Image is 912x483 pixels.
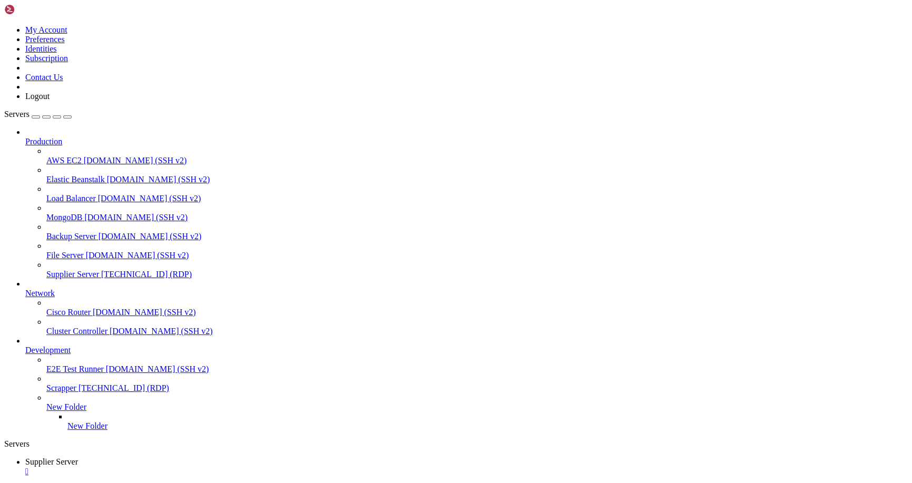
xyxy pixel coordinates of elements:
[46,327,107,336] span: Cluster Controller
[46,317,908,336] li: Cluster Controller [DOMAIN_NAME] (SSH v2)
[25,346,71,354] span: Development
[46,327,908,336] a: Cluster Controller [DOMAIN_NAME] (SSH v2)
[46,355,908,374] li: E2E Test Runner [DOMAIN_NAME] (SSH v2)
[25,346,908,355] a: Development
[46,308,908,317] a: Cisco Router [DOMAIN_NAME] (SSH v2)
[98,194,201,203] span: [DOMAIN_NAME] (SSH v2)
[67,421,908,431] a: New Folder
[25,54,68,63] a: Subscription
[46,175,105,184] span: Elastic Beanstalk
[25,137,62,146] span: Production
[25,457,908,476] a: Supplier Server
[46,146,908,165] li: AWS EC2 [DOMAIN_NAME] (SSH v2)
[25,25,67,34] a: My Account
[25,457,78,466] span: Supplier Server
[46,260,908,279] li: Supplier Server [TECHNICAL_ID] (RDP)
[46,232,908,241] a: Backup Server [DOMAIN_NAME] (SSH v2)
[4,439,908,449] div: Servers
[25,289,908,298] a: Network
[46,203,908,222] li: MongoDB [DOMAIN_NAME] (SSH v2)
[25,289,55,298] span: Network
[46,156,82,165] span: AWS EC2
[46,184,908,203] li: Load Balancer [DOMAIN_NAME] (SSH v2)
[46,402,86,411] span: New Folder
[46,308,91,317] span: Cisco Router
[46,222,908,241] li: Backup Server [DOMAIN_NAME] (SSH v2)
[46,298,908,317] li: Cisco Router [DOMAIN_NAME] (SSH v2)
[106,364,209,373] span: [DOMAIN_NAME] (SSH v2)
[46,364,104,373] span: E2E Test Runner
[46,270,908,279] a: Supplier Server [TECHNICAL_ID] (RDP)
[107,175,210,184] span: [DOMAIN_NAME] (SSH v2)
[84,213,188,222] span: [DOMAIN_NAME] (SSH v2)
[25,35,65,44] a: Preferences
[46,393,908,431] li: New Folder
[46,175,908,184] a: Elastic Beanstalk [DOMAIN_NAME] (SSH v2)
[110,327,213,336] span: [DOMAIN_NAME] (SSH v2)
[46,251,908,260] a: File Server [DOMAIN_NAME] (SSH v2)
[99,232,202,241] span: [DOMAIN_NAME] (SSH v2)
[46,383,76,392] span: Scrapper
[25,467,908,476] a: 
[84,156,187,165] span: [DOMAIN_NAME] (SSH v2)
[46,364,908,374] a: E2E Test Runner [DOMAIN_NAME] (SSH v2)
[46,374,908,393] li: Scrapper [TECHNICAL_ID] (RDP)
[25,44,57,53] a: Identities
[25,73,63,82] a: Contact Us
[101,270,192,279] span: [TECHNICAL_ID] (RDP)
[25,279,908,336] li: Network
[25,127,908,279] li: Production
[46,241,908,260] li: File Server [DOMAIN_NAME] (SSH v2)
[67,421,107,430] span: New Folder
[25,137,908,146] a: Production
[25,92,50,101] a: Logout
[46,156,908,165] a: AWS EC2 [DOMAIN_NAME] (SSH v2)
[46,194,96,203] span: Load Balancer
[25,336,908,431] li: Development
[46,232,96,241] span: Backup Server
[46,383,908,393] a: Scrapper [TECHNICAL_ID] (RDP)
[86,251,189,260] span: [DOMAIN_NAME] (SSH v2)
[4,110,30,119] span: Servers
[46,251,84,260] span: File Server
[46,402,908,412] a: New Folder
[46,165,908,184] li: Elastic Beanstalk [DOMAIN_NAME] (SSH v2)
[79,383,169,392] span: [TECHNICAL_ID] (RDP)
[67,412,908,431] li: New Folder
[46,194,908,203] a: Load Balancer [DOMAIN_NAME] (SSH v2)
[4,4,65,15] img: Shellngn
[4,110,72,119] a: Servers
[46,270,99,279] span: Supplier Server
[46,213,82,222] span: MongoDB
[46,213,908,222] a: MongoDB [DOMAIN_NAME] (SSH v2)
[93,308,196,317] span: [DOMAIN_NAME] (SSH v2)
